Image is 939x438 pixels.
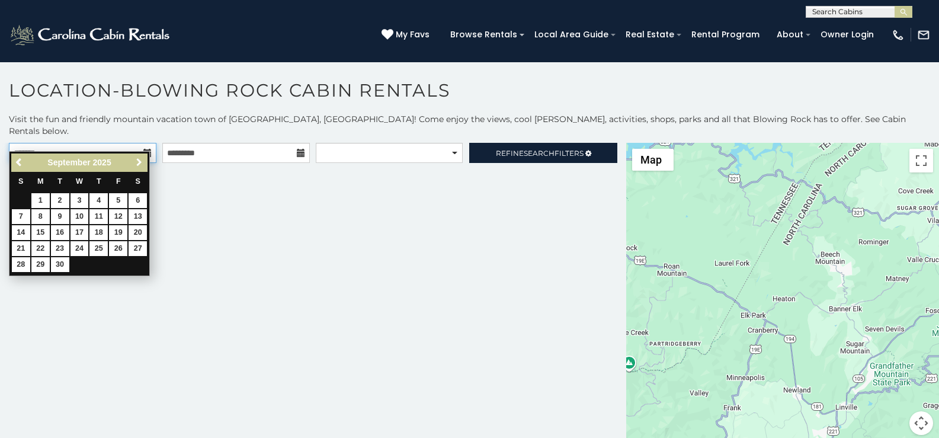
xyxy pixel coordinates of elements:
span: Next [134,158,144,167]
a: Rental Program [685,25,765,44]
span: Map [640,154,662,166]
a: 25 [89,241,108,256]
a: 13 [129,209,147,224]
span: Tuesday [57,177,62,186]
a: About [771,25,809,44]
a: 6 [129,193,147,208]
a: 24 [70,241,89,256]
a: 16 [51,225,69,240]
a: 15 [31,225,50,240]
button: Map camera controls [909,411,933,435]
span: Thursday [97,177,101,186]
a: 18 [89,225,108,240]
a: 28 [12,257,30,272]
a: Next [132,155,146,170]
a: Previous [12,155,27,170]
a: 26 [109,241,127,256]
span: Wednesday [76,177,83,186]
a: 27 [129,241,147,256]
a: 23 [51,241,69,256]
a: RefineSearchFilters [469,143,617,163]
span: Previous [15,158,24,167]
button: Change map style [632,149,674,171]
a: My Favs [382,28,432,41]
span: My Favs [396,28,430,41]
a: Owner Login [815,25,880,44]
span: September [47,158,90,167]
a: 12 [109,209,127,224]
a: 3 [70,193,89,208]
span: 2025 [93,158,111,167]
a: 21 [12,241,30,256]
a: 7 [12,209,30,224]
a: 14 [12,225,30,240]
span: Saturday [136,177,140,186]
a: Browse Rentals [444,25,523,44]
span: Search [524,149,555,158]
img: phone-regular-white.png [892,28,905,41]
a: 1 [31,193,50,208]
a: 4 [89,193,108,208]
a: 9 [51,209,69,224]
a: 11 [89,209,108,224]
a: 20 [129,225,147,240]
a: 19 [109,225,127,240]
a: 30 [51,257,69,272]
img: White-1-2.png [9,23,173,47]
span: Friday [116,177,121,186]
a: 29 [31,257,50,272]
a: 10 [70,209,89,224]
a: 5 [109,193,127,208]
a: 17 [70,225,89,240]
span: Monday [37,177,44,186]
span: Refine Filters [496,149,584,158]
a: Real Estate [620,25,680,44]
a: Local Area Guide [528,25,614,44]
a: 8 [31,209,50,224]
a: 2 [51,193,69,208]
span: Sunday [18,177,23,186]
button: Toggle fullscreen view [909,149,933,172]
img: mail-regular-white.png [917,28,930,41]
a: 22 [31,241,50,256]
